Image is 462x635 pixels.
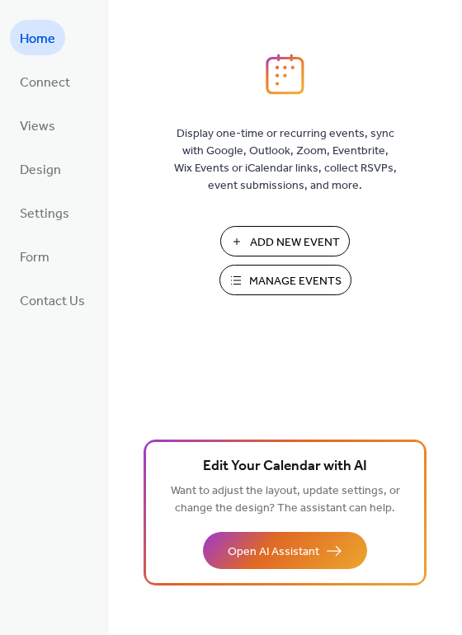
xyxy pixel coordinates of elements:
span: Want to adjust the layout, update settings, or change the design? The assistant can help. [171,480,400,520]
span: Add New Event [250,234,340,252]
button: Open AI Assistant [203,532,367,569]
a: Connect [10,63,80,99]
span: Design [20,158,61,183]
span: Open AI Assistant [228,543,319,561]
button: Add New Event [220,226,350,256]
span: Home [20,26,55,52]
span: Views [20,114,55,139]
span: Manage Events [249,273,342,290]
span: Display one-time or recurring events, sync with Google, Outlook, Zoom, Eventbrite, Wix Events or ... [174,125,397,195]
a: Contact Us [10,282,95,317]
a: Design [10,151,71,186]
a: Views [10,107,65,143]
span: Edit Your Calendar with AI [203,455,367,478]
a: Settings [10,195,79,230]
span: Contact Us [20,289,85,314]
a: Home [10,20,65,55]
img: logo_icon.svg [266,54,304,95]
button: Manage Events [219,265,351,295]
span: Settings [20,201,69,227]
span: Form [20,245,49,270]
a: Form [10,238,59,274]
span: Connect [20,70,70,96]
